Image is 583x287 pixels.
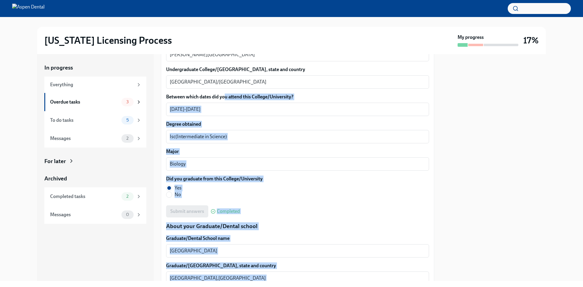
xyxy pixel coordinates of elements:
[166,94,429,100] label: Between which dates did you attend this College/University?
[44,93,146,111] a: Overdue tasks3
[123,136,132,141] span: 2
[44,157,66,165] div: For later
[44,34,172,46] h2: [US_STATE] Licensing Process
[458,34,484,41] strong: My progress
[166,148,429,155] label: Major
[123,118,132,122] span: 5
[44,111,146,129] a: To do tasks5
[44,64,146,72] a: In progress
[44,175,146,183] a: Archived
[170,160,425,168] textarea: Biology
[166,176,263,182] label: Did you graduate from this College/University
[50,99,119,105] div: Overdue tasks
[166,121,429,128] label: Degree obtained
[166,222,429,230] p: About your Graduate/Dental school
[175,191,181,198] span: No
[170,78,425,86] textarea: [GEOGRAPHIC_DATA]/[GEOGRAPHIC_DATA]
[44,187,146,206] a: Completed tasks2
[50,117,119,124] div: To do tasks
[44,129,146,148] a: Messages2
[166,235,429,242] label: Graduate/Dental School name
[217,209,240,214] span: Completed
[170,275,425,282] textarea: [GEOGRAPHIC_DATA],[GEOGRAPHIC_DATA]
[50,211,119,218] div: Messages
[170,247,425,255] textarea: [GEOGRAPHIC_DATA]
[523,35,539,46] h3: 17%
[44,206,146,224] a: Messages0
[50,135,119,142] div: Messages
[166,262,429,269] label: Graduate/[GEOGRAPHIC_DATA], state and country
[123,100,132,104] span: 3
[175,185,182,191] span: Yes
[12,4,45,13] img: Aspen Dental
[170,133,425,140] textarea: Isc(Intermediate in Science)
[50,81,134,88] div: Everything
[122,212,133,217] span: 0
[123,194,132,199] span: 2
[166,66,429,73] label: Undergraduate College/[GEOGRAPHIC_DATA], state and country
[44,77,146,93] a: Everything
[50,193,119,200] div: Completed tasks
[170,51,425,58] textarea: [PERSON_NAME][GEOGRAPHIC_DATA]
[44,157,146,165] a: For later
[170,106,425,113] textarea: [DATE]-[DATE]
